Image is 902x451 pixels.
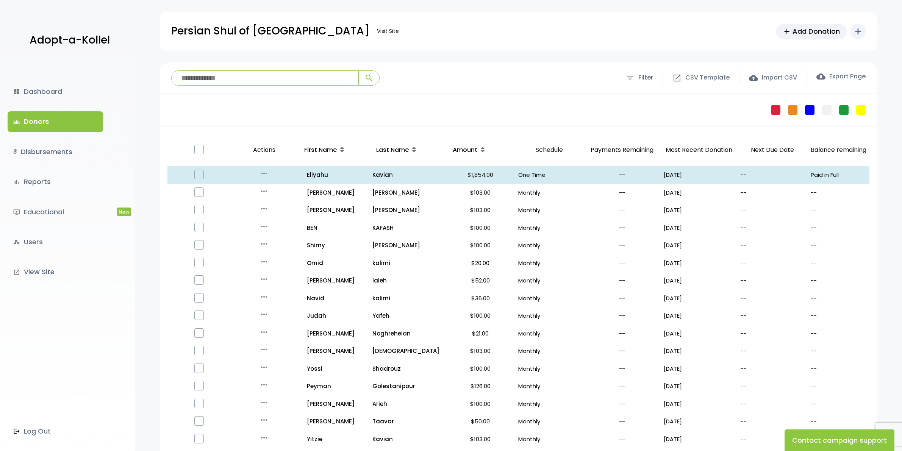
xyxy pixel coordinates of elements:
[372,434,443,444] p: Kavian
[449,364,512,374] p: $100.00
[518,399,580,409] p: Monthly
[586,240,658,250] p: --
[518,311,580,321] p: Monthly
[301,240,366,250] a: Shimy
[518,328,580,339] p: Monthly
[518,137,580,163] p: Schedule
[260,169,269,178] i: more_horiz
[740,381,805,391] p: --
[372,223,443,233] p: KAFASH
[449,187,512,198] p: $103.00
[793,26,840,36] span: Add Donation
[664,364,734,374] p: [DATE]
[372,205,443,215] p: [PERSON_NAME]
[301,311,366,321] p: Judah
[638,72,653,83] span: Filter
[518,381,580,391] p: Monthly
[811,223,866,233] p: --
[260,415,269,424] i: more_horiz
[449,399,512,409] p: $100.00
[749,73,758,83] span: cloud_upload
[518,205,580,215] p: Monthly
[811,311,866,321] p: --
[449,205,512,215] p: $103.00
[785,429,894,451] button: Contact campaign support
[8,262,103,282] a: launchView Site
[372,416,443,426] p: Taavar
[260,239,269,248] i: more_horiz
[304,145,337,154] span: First Name
[301,399,366,409] a: [PERSON_NAME]
[783,27,791,36] span: add
[372,170,443,180] p: Kavian
[518,240,580,250] p: Monthly
[811,381,866,391] p: --
[449,416,512,426] p: $50.00
[586,187,658,198] p: --
[518,187,580,198] p: Monthly
[373,24,403,39] a: Visit Site
[664,381,734,391] p: [DATE]
[260,257,269,266] i: more_horiz
[811,258,866,268] p: --
[30,31,110,50] p: Adopt-a-Kollel
[260,310,269,319] i: more_horiz
[664,416,734,426] p: [DATE]
[518,364,580,374] p: Monthly
[811,399,866,409] p: --
[26,22,110,59] a: Adopt-a-Kollel
[372,240,443,250] p: [PERSON_NAME]
[740,364,805,374] p: --
[664,399,734,409] p: [DATE]
[301,364,366,374] p: Yossi
[364,73,374,83] span: search
[762,72,797,83] span: Import CSV
[372,381,443,391] a: Golestanipour
[301,346,366,356] p: [PERSON_NAME]
[850,24,866,39] button: add
[358,71,379,85] button: search
[740,434,805,444] p: --
[664,275,734,286] p: [DATE]
[586,311,658,321] p: --
[8,111,103,132] a: groupsDonors
[854,27,863,36] i: add
[586,399,658,409] p: --
[586,223,658,233] p: --
[301,258,366,268] a: Omid
[586,205,658,215] p: --
[664,434,734,444] p: [DATE]
[117,208,131,216] span: New
[811,364,866,374] p: --
[740,346,805,356] p: --
[518,223,580,233] p: Monthly
[260,398,269,407] i: more_horiz
[8,421,103,442] a: Log Out
[740,240,805,250] p: --
[372,293,443,303] a: kalimi
[260,275,269,284] i: more_horiz
[449,434,512,444] p: $103.00
[372,275,443,286] a: laleh
[13,119,20,125] span: groups
[372,328,443,339] a: Noghreheian
[811,346,866,356] p: --
[301,170,366,180] a: Eliyahu
[740,311,805,321] p: --
[518,416,580,426] p: Monthly
[776,24,847,39] a: addAdd Donation
[664,205,734,215] p: [DATE]
[301,328,366,339] a: [PERSON_NAME]
[586,364,658,374] p: --
[816,72,866,81] label: Export Page
[372,187,443,198] a: [PERSON_NAME]
[664,258,734,268] p: [DATE]
[664,311,734,321] p: [DATE]
[372,258,443,268] a: kalimi
[586,416,658,426] p: --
